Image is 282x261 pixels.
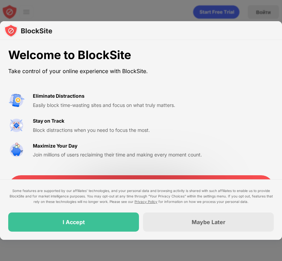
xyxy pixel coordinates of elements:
[8,142,25,159] img: value-safe-time.svg
[134,200,157,204] a: Privacy Policy
[33,117,64,125] div: Stay on Track
[33,92,85,100] div: Eliminate Distractions
[4,24,52,38] img: logo-blocksite.svg
[33,101,202,109] div: Easily block time-wasting sites and focus on what truly matters.
[33,142,77,150] div: Maximize Your Day
[8,92,25,109] img: value-avoid-distractions.svg
[8,117,25,134] img: value-focus.svg
[8,66,202,76] div: Take control of your online experience with BlockSite.
[8,188,274,204] div: Some features are supported by our affiliates’ technologies, and your personal data and browsing ...
[33,151,202,159] div: Join millions of users reclaiming their time and making every moment count.
[8,48,202,62] div: Welcome to BlockSite
[63,219,85,225] div: I Accept
[33,126,202,134] div: Block distractions when you need to focus the most.
[192,219,226,225] div: Maybe Later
